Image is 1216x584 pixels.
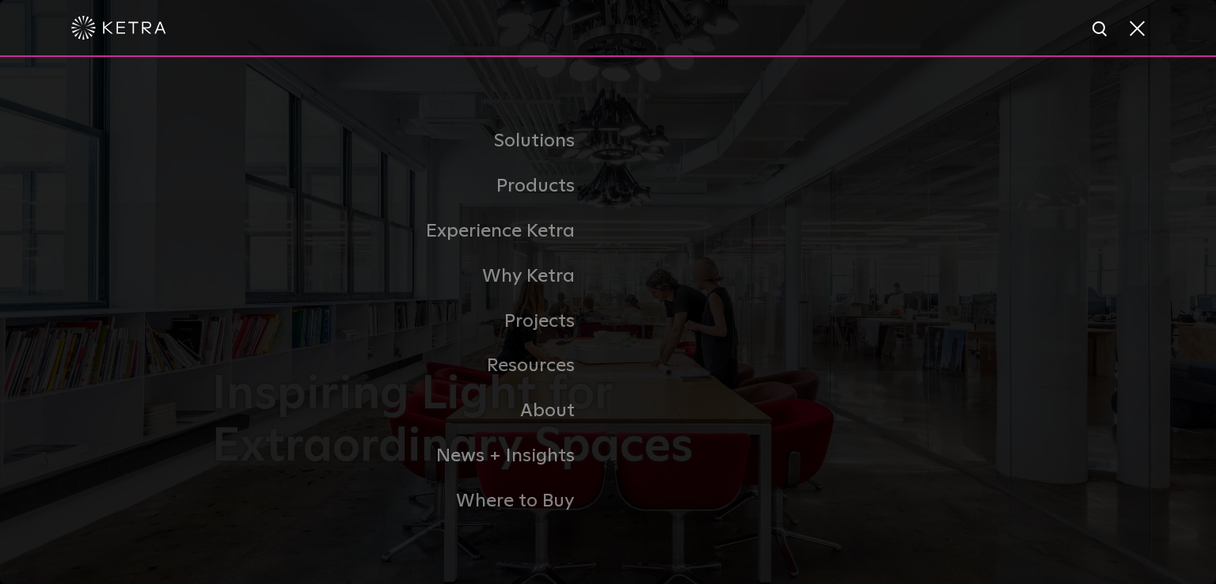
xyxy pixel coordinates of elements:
img: search icon [1091,20,1111,40]
a: Experience Ketra [212,209,608,254]
a: Where to Buy [212,479,608,524]
a: Resources [212,343,608,389]
img: ketra-logo-2019-white [71,16,166,40]
a: Projects [212,299,608,344]
a: About [212,389,608,434]
a: Products [212,164,608,209]
a: News + Insights [212,434,608,479]
div: Navigation Menu [212,119,1004,523]
a: Why Ketra [212,254,608,299]
a: Solutions [212,119,608,164]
